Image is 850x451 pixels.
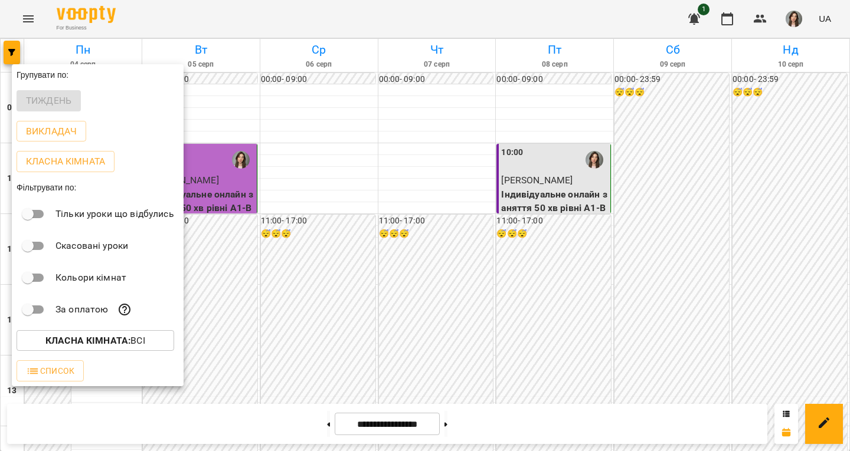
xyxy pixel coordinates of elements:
[26,154,105,169] p: Класна кімната
[45,334,145,348] p: Всі
[26,364,74,378] span: Список
[55,271,126,285] p: Кольори кімнат
[17,121,86,142] button: Викладач
[17,360,84,381] button: Список
[45,335,130,346] b: Класна кімната :
[17,330,174,351] button: Класна кімната:Всі
[26,124,77,139] p: Викладач
[12,177,184,198] div: Фільтрувати по:
[55,239,128,253] p: Скасовані уроки
[55,207,174,221] p: Тільки уроки що відбулись
[17,151,115,172] button: Класна кімната
[55,302,108,317] p: За оплатою
[12,64,184,85] div: Групувати по:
